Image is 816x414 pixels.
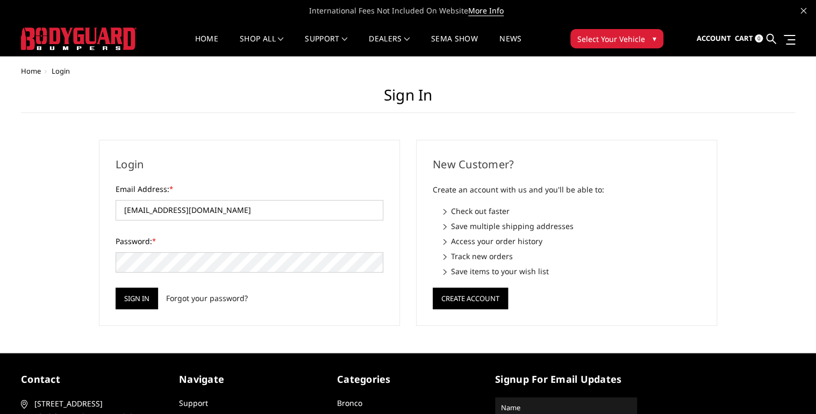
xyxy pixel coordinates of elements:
li: Track new orders [443,251,700,262]
span: 0 [755,34,763,42]
h5: Navigate [179,372,321,387]
a: Home [195,35,218,56]
h5: Categories [337,372,479,387]
input: Sign in [116,288,158,309]
a: Bronco [337,398,362,408]
a: Forgot your password? [166,292,248,304]
a: SEMA Show [431,35,478,56]
li: Access your order history [443,235,700,247]
li: Check out faster [443,205,700,217]
a: News [499,35,521,56]
a: More Info [468,5,504,16]
a: shop all [240,35,283,56]
li: Save items to your wish list [443,266,700,277]
li: Save multiple shipping addresses [443,220,700,232]
label: Email Address: [116,183,383,195]
a: Create Account [433,292,508,302]
span: Login [52,66,70,76]
h2: New Customer? [433,156,700,173]
a: Support [179,398,208,408]
span: ▾ [653,33,656,44]
span: Cart [735,33,753,43]
h5: signup for email updates [495,372,637,387]
a: Home [21,66,41,76]
p: Create an account with us and you'll be able to: [433,183,700,196]
h1: Sign in [21,86,795,113]
span: Account [697,33,731,43]
label: Password: [116,235,383,247]
h2: Login [116,156,383,173]
a: Account [697,24,731,53]
a: Dealers [369,35,410,56]
img: BODYGUARD BUMPERS [21,27,137,50]
a: Support [305,35,347,56]
button: Create Account [433,288,508,309]
h5: contact [21,372,163,387]
a: Cart 0 [735,24,763,53]
button: Select Your Vehicle [570,29,663,48]
span: Select Your Vehicle [577,33,645,45]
